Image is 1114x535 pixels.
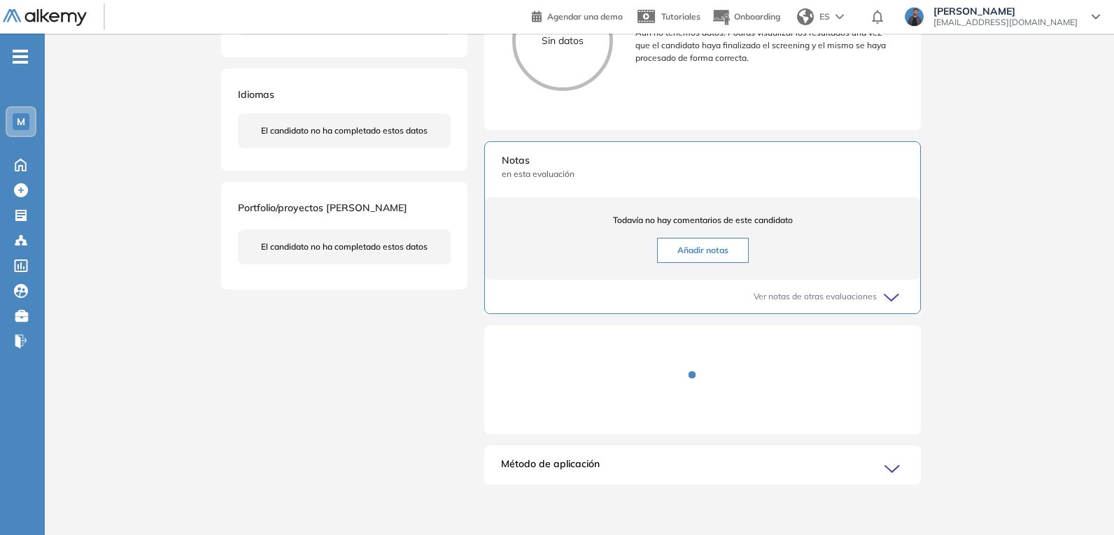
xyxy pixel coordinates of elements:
[261,124,428,137] span: El candidato no ha completado estos datos
[797,8,814,25] img: world
[835,14,844,20] img: arrow
[516,34,609,48] p: Sin datos
[933,6,1078,17] span: [PERSON_NAME]
[238,88,274,101] span: Idiomas
[547,11,623,22] span: Agendar una demo
[3,9,87,27] img: Logo
[502,168,903,180] span: en esta evaluación
[734,11,780,22] span: Onboarding
[261,241,428,253] span: El candidato no ha completado estos datos
[532,7,623,24] a: Agendar una demo
[635,27,893,64] p: Aún no tenemos datos. Podrás visualizar los resultados una vez que el candidato haya finalizado e...
[754,290,877,303] span: Ver notas de otras evaluaciones
[238,201,407,214] span: Portfolio/proyectos [PERSON_NAME]
[712,2,780,32] button: Onboarding
[661,11,700,22] span: Tutoriales
[17,116,25,127] span: M
[501,457,600,479] span: Método de aplicación
[502,153,903,168] span: Notas
[502,214,903,227] span: Todavía no hay comentarios de este candidato
[657,238,749,263] button: Añadir notas
[933,17,1078,28] span: [EMAIL_ADDRESS][DOMAIN_NAME]
[13,55,28,58] i: -
[819,10,830,23] span: ES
